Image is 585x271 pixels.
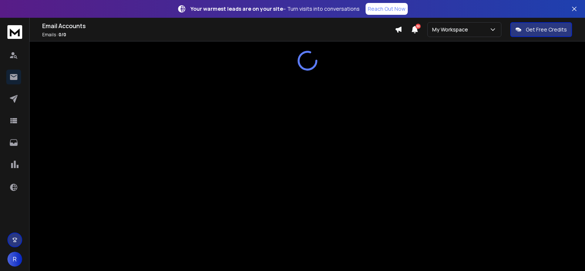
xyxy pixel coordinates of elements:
[7,252,22,267] button: R
[510,22,572,37] button: Get Free Credits
[191,5,283,12] strong: Your warmest leads are on your site
[7,25,22,39] img: logo
[58,31,66,38] span: 0 / 0
[416,24,421,29] span: 50
[366,3,408,15] a: Reach Out Now
[526,26,567,33] p: Get Free Credits
[368,5,406,13] p: Reach Out Now
[42,21,395,30] h1: Email Accounts
[432,26,471,33] p: My Workspace
[42,32,395,38] p: Emails :
[191,5,360,13] p: – Turn visits into conversations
